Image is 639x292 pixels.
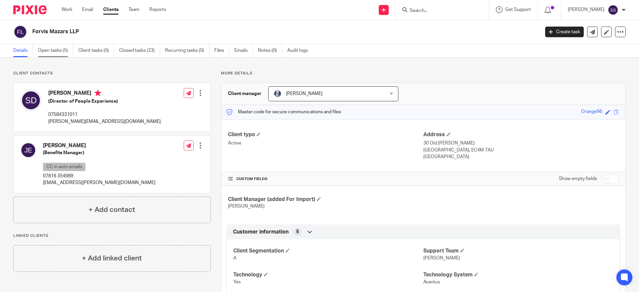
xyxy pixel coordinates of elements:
[214,44,229,57] a: Files
[165,44,209,57] a: Recurring tasks (0)
[296,229,299,235] span: 5
[409,8,469,14] input: Search
[228,140,423,146] p: Active
[568,6,604,13] p: [PERSON_NAME]
[32,28,435,35] h2: Forvis Mazars LLP
[423,140,619,146] p: 30 Old [PERSON_NAME]
[95,90,101,96] i: Primary
[559,175,597,182] label: Show empty fields
[13,71,211,76] p: Client contacts
[89,205,135,215] h4: + Add contact
[119,44,160,57] a: Closed tasks (23)
[228,90,262,97] h3: Client manager
[233,247,423,254] h4: Client Segmentation
[20,90,42,111] img: svg%3E
[423,271,613,278] h4: Technology System
[423,131,619,138] h4: Address
[228,176,423,182] h4: CUSTOM FIELDS
[233,280,241,284] span: Yes
[48,111,161,118] p: 07584331011
[258,44,282,57] a: Notes (0)
[78,44,114,57] a: Client tasks (0)
[505,7,531,12] span: Get Support
[608,5,618,15] img: svg%3E
[221,71,626,76] p: More details
[48,90,161,98] h4: [PERSON_NAME]
[423,247,613,254] h4: Support Team
[581,108,602,116] div: Orange96
[103,6,118,13] a: Clients
[286,91,322,96] span: [PERSON_NAME]
[423,147,619,153] p: [GEOGRAPHIC_DATA], EC4M 7AU
[287,44,313,57] a: Audit logs
[43,173,155,179] p: 07816 354989
[13,5,47,14] img: Pixie
[13,44,33,57] a: Details
[226,109,341,115] p: Master code for secure communications and files
[423,280,440,284] span: Avantus
[233,271,423,278] h4: Technology
[228,131,423,138] h4: Client type
[274,90,282,98] img: renny%20cropped.jpg
[20,142,36,158] img: svg%3E
[545,27,584,37] a: Create task
[233,256,236,260] span: A
[62,6,72,13] a: Work
[128,6,139,13] a: Team
[82,6,93,13] a: Email
[43,163,86,171] p: CC in auto emails
[38,44,73,57] a: Open tasks (5)
[423,256,460,260] span: [PERSON_NAME]
[228,204,265,209] span: [PERSON_NAME]
[43,179,155,186] p: [EMAIL_ADDRESS][PERSON_NAME][DOMAIN_NAME]
[82,253,142,263] h4: + Add linked client
[149,6,166,13] a: Reports
[233,229,289,236] span: Customer information
[13,233,211,239] p: Linked clients
[234,44,253,57] a: Emails
[43,142,155,149] h4: [PERSON_NAME]
[43,149,155,156] h5: (Benefits Manager)
[48,98,161,105] h5: (Director of People Experience)
[423,153,619,160] p: [GEOGRAPHIC_DATA]
[228,196,423,203] h4: Client Manager (added For Import)
[48,118,161,125] p: [PERSON_NAME][EMAIL_ADDRESS][DOMAIN_NAME]
[13,25,27,39] img: svg%3E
